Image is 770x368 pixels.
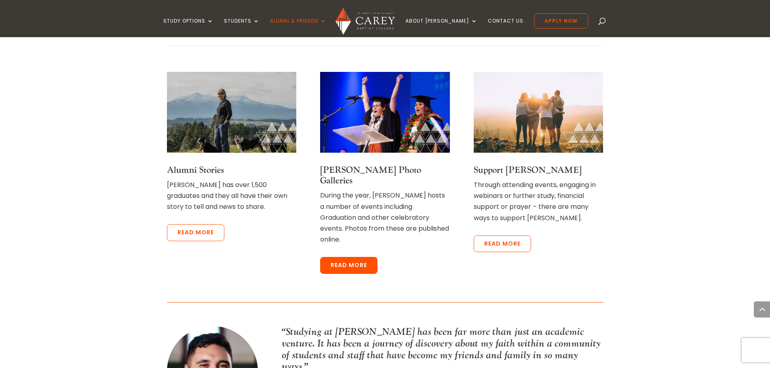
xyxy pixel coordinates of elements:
[163,18,213,37] a: Study Options
[167,224,224,241] a: Read more
[335,8,395,35] img: Carey Baptist College
[474,146,603,155] a: photo of students with arms around each other
[320,190,449,245] p: During the year, [PERSON_NAME] hosts a number of events including Graduation and other celebrator...
[167,72,296,153] img: Photo of Carey Alumni, Janet Scarrow
[474,164,582,176] a: Support [PERSON_NAME]
[488,18,523,37] a: Contact Us
[474,179,603,223] p: Through attending events, engaging in webinars or further study, financial support or prayer – th...
[167,164,224,176] a: Alumni Stories
[320,146,449,155] a: Monique Lee and Sela Kivalu giving a speech at Graduation 2021
[224,18,259,37] a: Students
[405,18,477,37] a: About [PERSON_NAME]
[474,72,603,153] img: photo of students with arms around each other
[320,164,421,186] a: [PERSON_NAME] Photo Galleries
[270,18,327,37] a: Alumni & Friends
[534,13,588,29] a: Apply Now
[320,72,449,153] img: Monique Lee and Sela Kivalu giving a speech at Graduation 2021
[167,146,296,155] a: Photo of Carey Alumni, Janet Scarrow
[167,179,296,212] p: [PERSON_NAME] has over 1,500 graduates and they all have their own story to tell and news to share.
[320,257,378,274] a: Read more
[474,236,531,252] a: Read more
